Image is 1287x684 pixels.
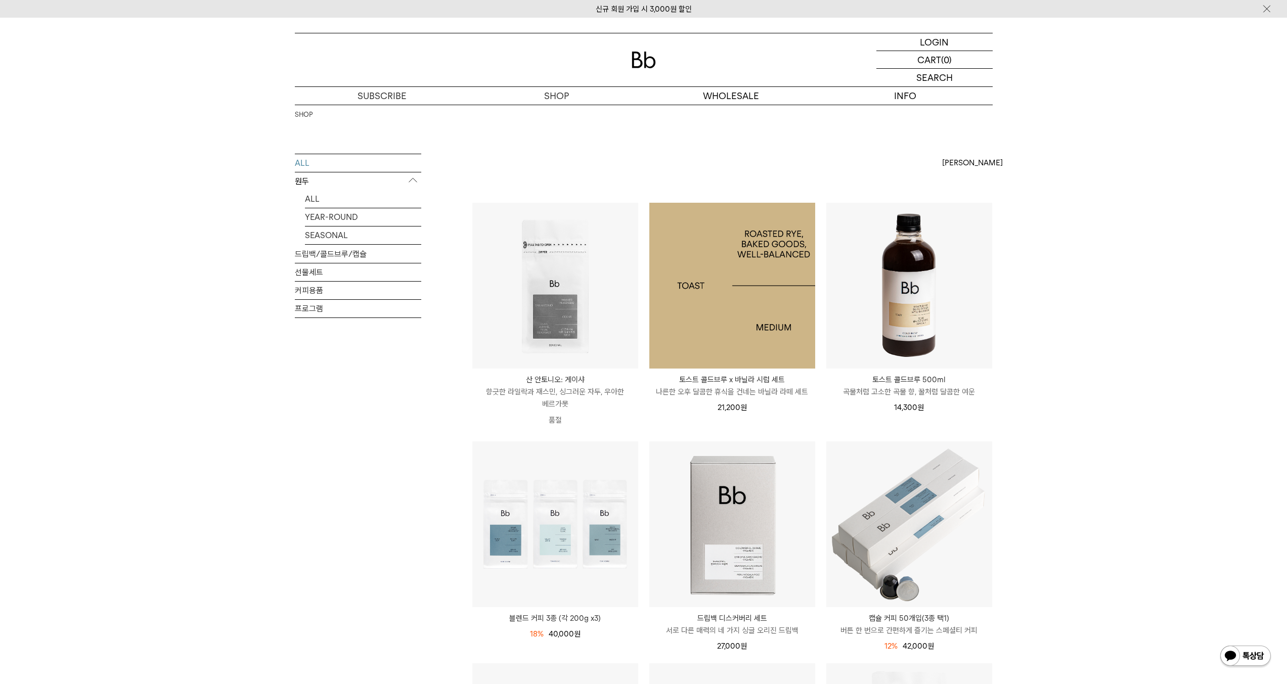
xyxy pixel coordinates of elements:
a: 신규 회원 가입 시 3,000원 할인 [596,5,692,14]
a: LOGIN [876,33,993,51]
img: 산 안토니오: 게이샤 [472,203,638,369]
img: 카카오톡 채널 1:1 채팅 버튼 [1219,645,1272,669]
a: ALL [305,190,421,208]
span: 원 [574,629,581,639]
img: 1000001202_add2_013.jpg [649,203,815,369]
p: INFO [818,87,993,105]
a: 캡슐 커피 50개입(3종 택1) 버튼 한 번으로 간편하게 즐기는 스페셜티 커피 [826,612,992,636]
img: 드립백 디스커버리 세트 [649,441,815,607]
p: 드립백 디스커버리 세트 [649,612,815,624]
a: ALL [295,154,421,172]
p: LOGIN [920,33,949,51]
span: 40,000 [549,629,581,639]
a: 드립백 디스커버리 세트 서로 다른 매력의 네 가지 싱글 오리진 드립백 [649,612,815,636]
p: 곡물처럼 고소한 곡물 향, 꿀처럼 달콤한 여운 [826,386,992,398]
p: 토스트 콜드브루 500ml [826,374,992,386]
span: 27,000 [717,642,747,651]
p: SEARCH [916,69,953,86]
span: 21,200 [718,403,747,412]
div: 18% [530,628,544,640]
p: CART [917,51,941,68]
span: [PERSON_NAME] [942,157,1003,169]
span: 14,300 [894,403,924,412]
p: 원두 [295,172,421,191]
a: YEAR-ROUND [305,208,421,226]
a: 토스트 콜드브루 x 바닐라 시럽 세트 [649,203,815,369]
img: 캡슐 커피 50개입(3종 택1) [826,441,992,607]
a: 블렌드 커피 3종 (각 200g x3) [472,612,638,624]
p: 향긋한 라일락과 재스민, 싱그러운 자두, 우아한 베르가못 [472,386,638,410]
a: SHOP [469,87,644,105]
div: 12% [884,640,898,652]
a: 토스트 콜드브루 x 바닐라 시럽 세트 나른한 오후 달콤한 휴식을 건네는 바닐라 라떼 세트 [649,374,815,398]
p: 품절 [472,410,638,430]
a: 드립백/콜드브루/캡슐 [295,245,421,263]
p: WHOLESALE [644,87,818,105]
a: 산 안토니오: 게이샤 향긋한 라일락과 재스민, 싱그러운 자두, 우아한 베르가못 [472,374,638,410]
img: 블렌드 커피 3종 (각 200g x3) [472,441,638,607]
p: (0) [941,51,952,68]
img: 토스트 콜드브루 500ml [826,203,992,369]
a: 토스트 콜드브루 500ml 곡물처럼 고소한 곡물 향, 꿀처럼 달콤한 여운 [826,374,992,398]
p: 버튼 한 번으로 간편하게 즐기는 스페셜티 커피 [826,624,992,636]
p: 나른한 오후 달콤한 휴식을 건네는 바닐라 라떼 세트 [649,386,815,398]
span: 42,000 [903,642,934,651]
a: SUBSCRIBE [295,87,469,105]
span: 원 [927,642,934,651]
span: 원 [740,642,747,651]
p: 토스트 콜드브루 x 바닐라 시럽 세트 [649,374,815,386]
span: 원 [740,403,747,412]
p: 서로 다른 매력의 네 가지 싱글 오리진 드립백 [649,624,815,636]
img: 로고 [632,52,656,68]
a: SHOP [295,110,313,120]
a: 프로그램 [295,300,421,317]
p: 산 안토니오: 게이샤 [472,374,638,386]
a: 커피용품 [295,282,421,299]
a: CART (0) [876,51,993,69]
p: 캡슐 커피 50개입(3종 택1) [826,612,992,624]
a: SEASONAL [305,226,421,244]
span: 원 [917,403,924,412]
a: 선물세트 [295,263,421,281]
